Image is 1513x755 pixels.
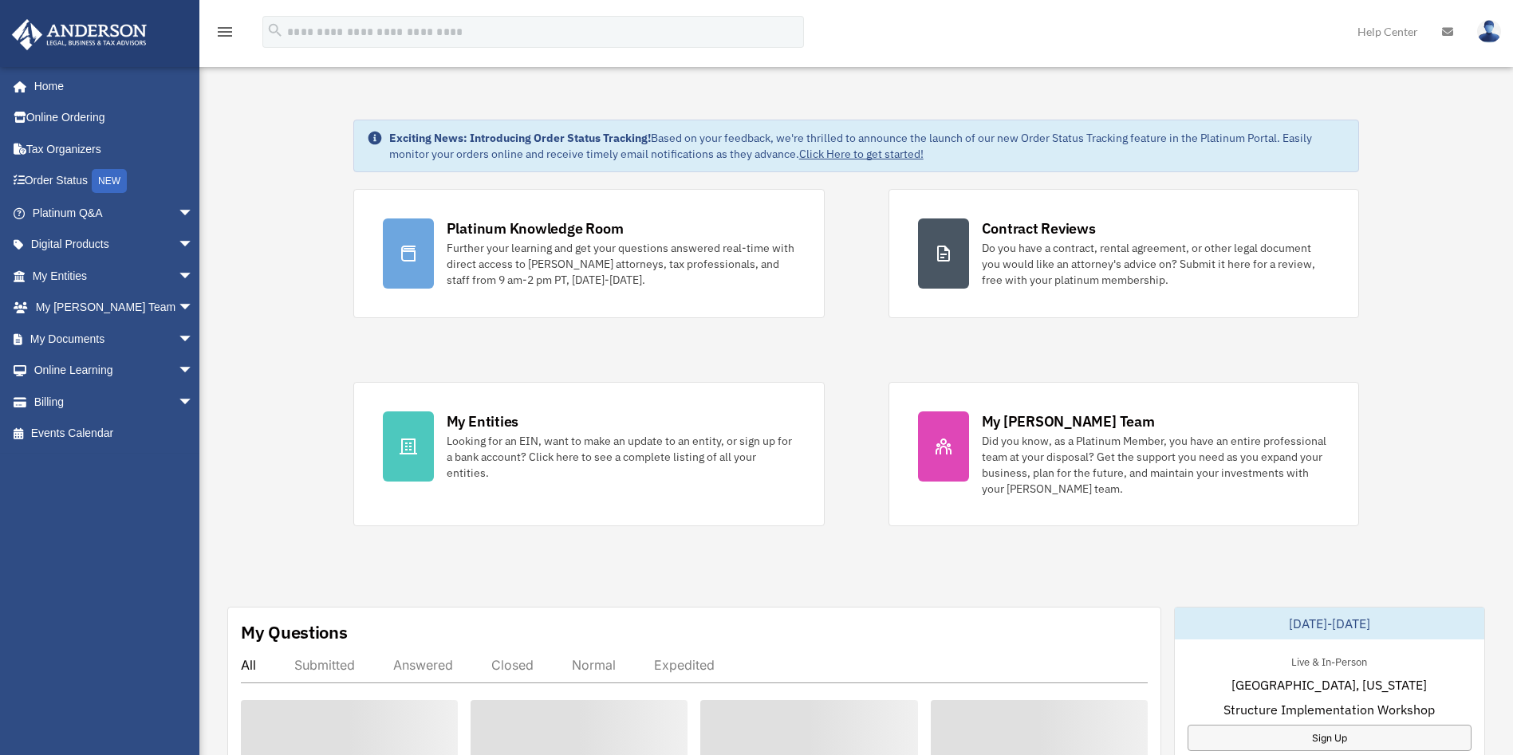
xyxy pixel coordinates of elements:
[353,382,825,526] a: My Entities Looking for an EIN, want to make an update to an entity, or sign up for a bank accoun...
[1231,675,1427,694] span: [GEOGRAPHIC_DATA], [US_STATE]
[389,130,1346,162] div: Based on your feedback, we're thrilled to announce the launch of our new Order Status Tracking fe...
[447,433,795,481] div: Looking for an EIN, want to make an update to an entity, or sign up for a bank account? Click her...
[7,19,152,50] img: Anderson Advisors Platinum Portal
[178,323,210,356] span: arrow_drop_down
[11,292,218,324] a: My [PERSON_NAME] Teamarrow_drop_down
[982,411,1155,431] div: My [PERSON_NAME] Team
[447,411,518,431] div: My Entities
[491,657,534,673] div: Closed
[178,386,210,419] span: arrow_drop_down
[11,386,218,418] a: Billingarrow_drop_down
[447,240,795,288] div: Further your learning and get your questions answered real-time with direct access to [PERSON_NAM...
[1188,725,1472,751] a: Sign Up
[11,133,218,165] a: Tax Organizers
[1279,652,1380,669] div: Live & In-Person
[215,22,234,41] i: menu
[11,165,218,198] a: Order StatusNEW
[241,620,348,644] div: My Questions
[178,292,210,324] span: arrow_drop_down
[178,229,210,261] span: arrow_drop_down
[447,218,624,238] div: Platinum Knowledge Room
[178,355,210,387] span: arrow_drop_down
[294,657,355,673] div: Submitted
[888,189,1360,318] a: Contract Reviews Do you have a contract, rental agreement, or other legal document you would like...
[241,657,256,673] div: All
[178,260,210,293] span: arrow_drop_down
[353,189,825,318] a: Platinum Knowledge Room Further your learning and get your questions answered real-time with dire...
[982,240,1330,288] div: Do you have a contract, rental agreement, or other legal document you would like an attorney's ad...
[572,657,616,673] div: Normal
[799,147,924,161] a: Click Here to get started!
[11,323,218,355] a: My Documentsarrow_drop_down
[393,657,453,673] div: Answered
[178,197,210,230] span: arrow_drop_down
[11,197,218,229] a: Platinum Q&Aarrow_drop_down
[11,355,218,387] a: Online Learningarrow_drop_down
[1223,700,1435,719] span: Structure Implementation Workshop
[888,382,1360,526] a: My [PERSON_NAME] Team Did you know, as a Platinum Member, you have an entire professional team at...
[11,418,218,450] a: Events Calendar
[1175,608,1484,639] div: [DATE]-[DATE]
[11,70,210,102] a: Home
[11,229,218,261] a: Digital Productsarrow_drop_down
[389,131,651,145] strong: Exciting News: Introducing Order Status Tracking!
[1477,20,1501,43] img: User Pic
[982,218,1096,238] div: Contract Reviews
[92,169,127,193] div: NEW
[654,657,715,673] div: Expedited
[215,28,234,41] a: menu
[266,22,284,39] i: search
[11,102,218,134] a: Online Ordering
[11,260,218,292] a: My Entitiesarrow_drop_down
[982,433,1330,497] div: Did you know, as a Platinum Member, you have an entire professional team at your disposal? Get th...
